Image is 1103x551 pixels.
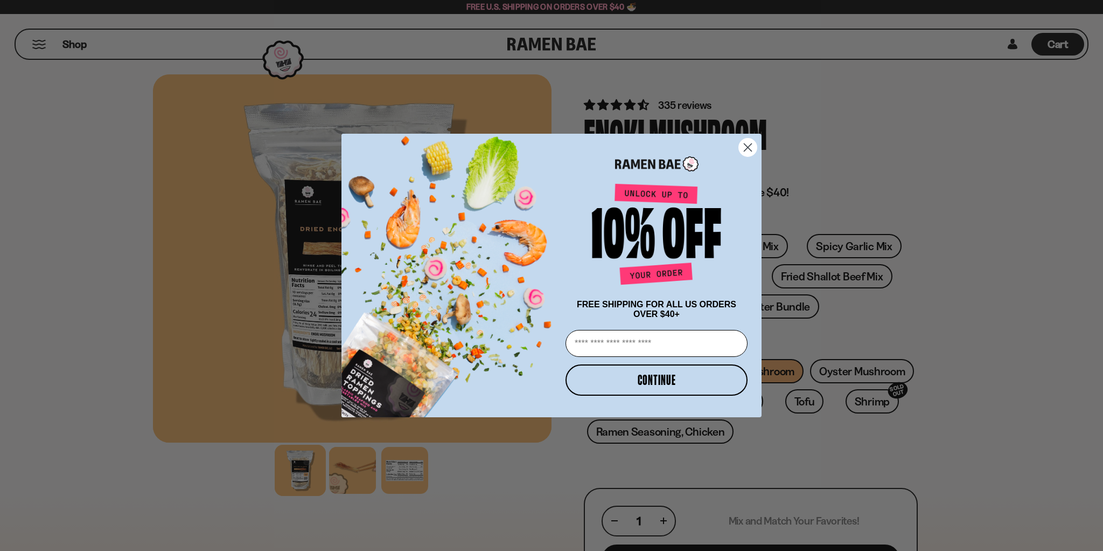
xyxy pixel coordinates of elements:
button: CONTINUE [566,364,748,396]
img: Ramen Bae Logo [615,155,699,173]
span: FREE SHIPPING FOR ALL US ORDERS OVER $40+ [577,300,736,319]
img: ce7035ce-2e49-461c-ae4b-8ade7372f32c.png [341,124,561,417]
button: Close dialog [738,138,757,157]
img: Unlock up to 10% off [589,183,724,289]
